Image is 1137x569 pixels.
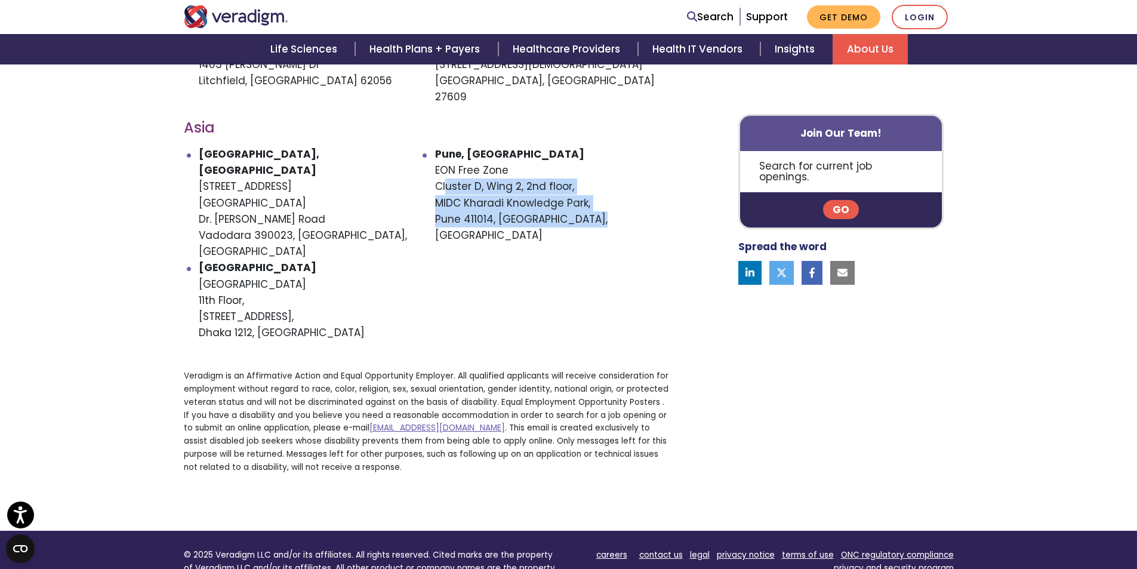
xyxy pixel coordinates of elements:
strong: Spread the word [738,240,827,254]
a: privacy notice [717,549,775,561]
a: Healthcare Providers [498,34,638,64]
strong: Join Our Team! [800,126,882,140]
a: Get Demo [807,5,880,29]
a: Login [892,5,948,29]
strong: [GEOGRAPHIC_DATA], [GEOGRAPHIC_DATA] [199,147,319,177]
a: Go [823,201,859,220]
a: [EMAIL_ADDRESS][DOMAIN_NAME] [369,422,505,433]
li: [STREET_ADDRESS] [GEOGRAPHIC_DATA] Dr. [PERSON_NAME] Road Vadodara 390023, [GEOGRAPHIC_DATA], [GE... [199,146,435,260]
p: Search for current job openings. [740,151,942,192]
li: 1403 [PERSON_NAME] Dr Litchfield, [GEOGRAPHIC_DATA] 62056 [199,41,435,106]
a: Insights [760,34,833,64]
a: careers [596,549,627,561]
h3: Asia [184,119,671,137]
img: Veradigm logo [184,5,288,28]
strong: Pune, [GEOGRAPHIC_DATA] [435,147,584,161]
li: [GEOGRAPHIC_DATA] 11th Floor, [STREET_ADDRESS], Dhaka 1212, [GEOGRAPHIC_DATA] [199,260,435,341]
a: Life Sciences [256,34,355,64]
a: About Us [833,34,908,64]
a: ONC regulatory compliance [841,549,954,561]
a: Health IT Vendors [638,34,760,64]
a: contact us [639,549,683,561]
p: Veradigm is an Affirmative Action and Equal Opportunity Employer. All qualified applicants will r... [184,370,671,473]
li: [STREET_ADDRESS][DEMOGRAPHIC_DATA] [GEOGRAPHIC_DATA], [GEOGRAPHIC_DATA] 27609 [435,41,671,106]
button: Open CMP widget [6,534,35,563]
a: Health Plans + Payers [355,34,498,64]
li: EON Free Zone Cluster D, Wing 2, 2nd floor, MIDC Kharadi Knowledge Park, Pune 411014, [GEOGRAPHIC... [435,146,671,260]
a: Search [687,9,734,25]
a: terms of use [782,549,834,561]
a: legal [690,549,710,561]
a: Support [746,10,788,24]
strong: [GEOGRAPHIC_DATA] [199,260,316,275]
